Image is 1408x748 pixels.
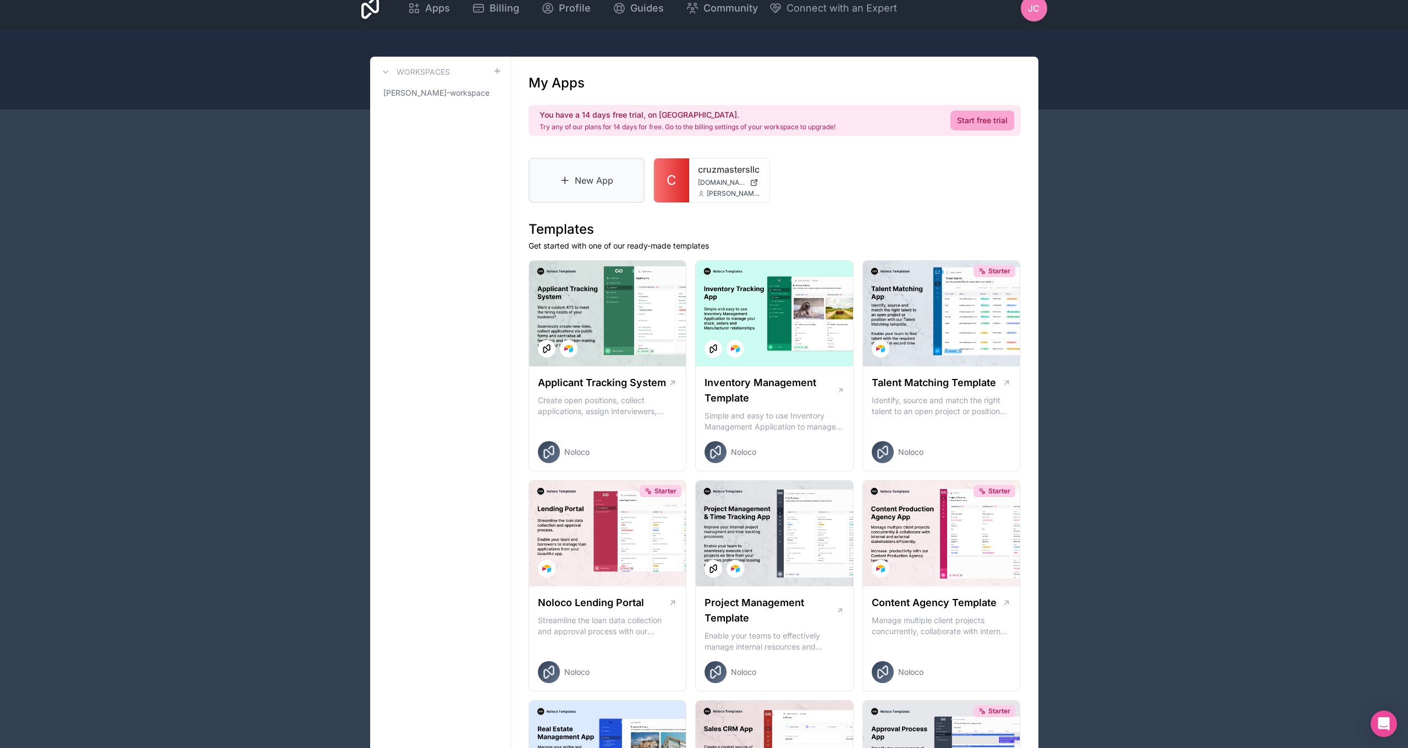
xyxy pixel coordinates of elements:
[559,1,591,16] span: Profile
[654,487,676,496] span: Starter
[705,595,836,626] h1: Project Management Template
[705,630,844,652] p: Enable your teams to effectively manage internal resources and execute client projects on time.
[540,123,835,131] p: Try any of our plans for 14 days for free. Go to the billing settings of your workspace to upgrade!
[950,111,1014,130] a: Start free trial
[698,163,761,176] a: cruzmastersllc
[538,615,678,637] p: Streamline the loan data collection and approval process with our Lending Portal template.
[529,221,1021,238] h1: Templates
[872,395,1011,417] p: Identify, source and match the right talent to an open project or position with our Talent Matchi...
[876,564,885,573] img: Airtable Logo
[397,67,450,78] h3: Workspaces
[538,375,666,391] h1: Applicant Tracking System
[379,65,450,79] a: Workspaces
[564,344,573,353] img: Airtable Logo
[529,240,1021,251] p: Get started with one of our ready-made templates
[1371,711,1397,737] div: Open Intercom Messenger
[988,487,1010,496] span: Starter
[731,667,756,678] span: Noloco
[542,564,551,573] img: Airtable Logo
[654,158,689,202] a: C
[872,595,997,610] h1: Content Agency Template
[988,267,1010,276] span: Starter
[667,172,676,189] span: C
[698,178,761,187] a: [DOMAIN_NAME]
[490,1,519,16] span: Billing
[425,1,450,16] span: Apps
[698,178,745,187] span: [DOMAIN_NAME]
[898,447,923,458] span: Noloco
[383,87,490,98] span: [PERSON_NAME]-workspace
[731,447,756,458] span: Noloco
[529,158,645,203] a: New App
[379,83,502,103] a: [PERSON_NAME]-workspace
[707,189,761,198] span: [PERSON_NAME][EMAIL_ADDRESS][PERSON_NAME][DOMAIN_NAME]
[1028,2,1039,15] span: JC
[564,447,590,458] span: Noloco
[705,410,844,432] p: Simple and easy to use Inventory Management Application to manage your stock, orders and Manufact...
[876,344,885,353] img: Airtable Logo
[630,1,664,16] span: Guides
[564,667,590,678] span: Noloco
[988,707,1010,716] span: Starter
[872,375,996,391] h1: Talent Matching Template
[538,595,644,610] h1: Noloco Lending Portal
[540,109,835,120] h2: You have a 14 days free trial, on [GEOGRAPHIC_DATA].
[705,375,837,406] h1: Inventory Management Template
[538,395,678,417] p: Create open positions, collect applications, assign interviewers, centralise candidate feedback a...
[769,1,897,16] button: Connect with an Expert
[872,615,1011,637] p: Manage multiple client projects concurrently, collaborate with internal and external stakeholders...
[731,344,740,353] img: Airtable Logo
[731,564,740,573] img: Airtable Logo
[703,1,758,16] span: Community
[898,667,923,678] span: Noloco
[787,1,897,16] span: Connect with an Expert
[529,74,585,92] h1: My Apps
